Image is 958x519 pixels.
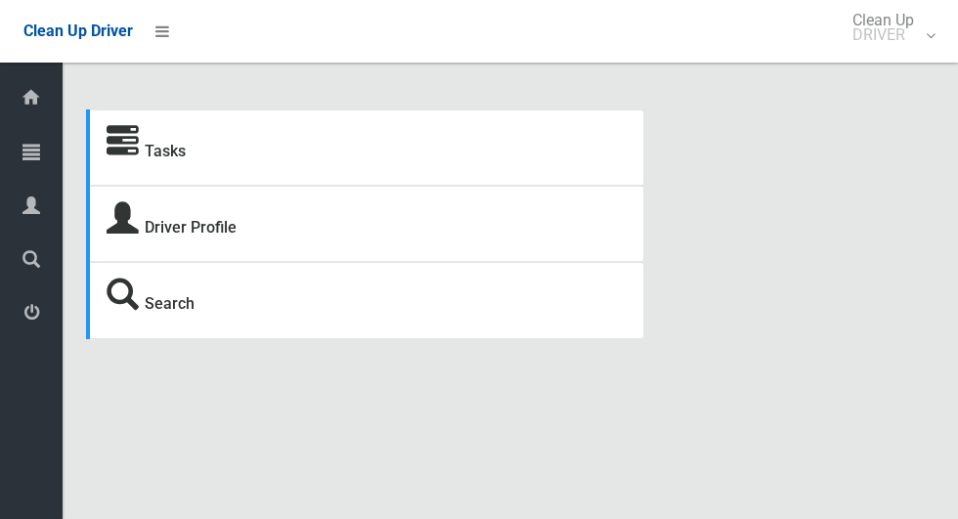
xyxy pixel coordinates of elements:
[843,13,934,42] span: Clean Up
[23,22,133,40] span: Clean Up Driver
[145,218,237,237] a: Driver Profile
[145,142,186,160] a: Tasks
[852,27,914,42] small: DRIVER
[23,17,133,46] a: Clean Up Driver
[145,294,195,313] a: Search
